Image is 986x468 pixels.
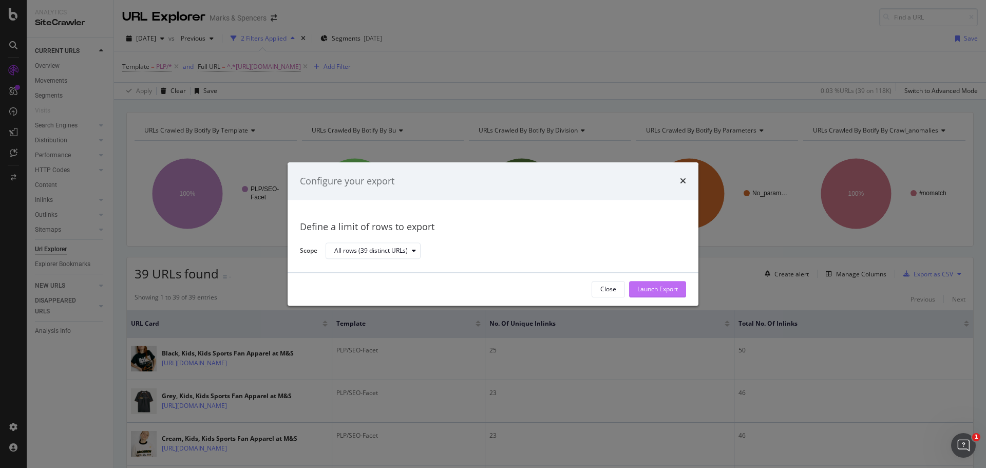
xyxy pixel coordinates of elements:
div: Launch Export [637,285,678,294]
div: Close [600,285,616,294]
iframe: Intercom live chat [951,433,976,458]
label: Scope [300,246,317,257]
div: Configure your export [300,175,394,188]
div: times [680,175,686,188]
button: Close [592,281,625,297]
div: All rows (39 distinct URLs) [334,248,408,254]
span: 1 [972,433,980,441]
button: All rows (39 distinct URLs) [326,243,421,259]
button: Launch Export [629,281,686,297]
div: Define a limit of rows to export [300,221,686,234]
div: modal [288,162,698,306]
